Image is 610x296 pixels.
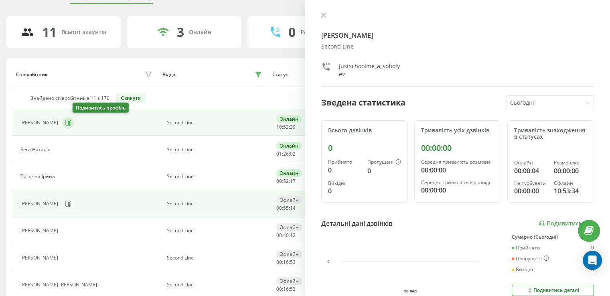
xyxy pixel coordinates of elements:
[167,282,264,288] div: Second Line
[283,232,289,239] span: 40
[167,201,264,207] div: Second Line
[290,259,296,266] span: 53
[321,97,405,109] div: Зведена статистика
[276,259,282,266] span: 00
[276,142,302,150] div: Онлайн
[276,205,296,211] div: : :
[30,95,109,101] div: Знайдено співробітників 11 з 170
[276,124,282,130] span: 10
[20,282,99,288] div: [PERSON_NAME] [PERSON_NAME]
[591,245,594,251] div: 0
[512,267,533,272] div: Вихідні
[527,287,579,294] div: Подивитись деталі
[591,267,594,272] div: 0
[512,234,594,240] div: Сумарно (Сьогодні)
[290,178,296,184] span: 17
[283,150,289,157] span: 26
[367,166,401,176] div: 0
[276,250,302,258] div: Офлайн
[512,255,549,262] div: Пропущені
[276,151,296,157] div: : :
[327,259,330,264] text: 0
[554,166,587,176] div: 00:00:00
[328,159,361,165] div: Прийнято
[421,165,494,175] div: 00:00:00
[328,143,401,153] div: 0
[276,286,282,292] span: 00
[276,169,302,177] div: Онлайн
[61,29,106,36] div: Всього акаунтів
[514,127,587,141] div: Тривалість знаходження в статусах
[367,159,401,166] div: Пропущені
[276,196,302,204] div: Офлайн
[290,286,296,292] span: 53
[321,219,393,228] div: Детальні дані дзвінків
[290,232,296,239] span: 12
[189,29,211,36] div: Онлайн
[512,245,540,251] div: Прийнято
[167,120,264,126] div: Second Line
[339,62,401,78] div: justschoolme_a_sobolyev
[276,277,302,285] div: Офлайн
[514,186,547,196] div: 00:00:00
[554,186,587,196] div: 10:53:34
[162,72,176,77] div: Відділ
[276,178,296,184] div: : :
[276,115,302,123] div: Онлайн
[20,120,60,126] div: [PERSON_NAME]
[514,160,547,166] div: Онлайн
[290,205,296,211] span: 14
[288,24,296,40] div: 0
[290,150,296,157] span: 02
[328,180,361,186] div: Вихідні
[276,178,282,184] span: 00
[20,228,60,233] div: [PERSON_NAME]
[42,24,57,40] div: 11
[404,289,417,293] text: 20 вер
[539,220,594,227] a: Подивитись звіт
[421,143,494,153] div: 00:00:00
[283,286,289,292] span: 16
[328,165,361,175] div: 0
[272,72,288,77] div: Статус
[283,205,289,211] span: 55
[167,228,264,233] div: Second Line
[20,147,53,152] div: Бега Наталія
[283,259,289,266] span: 16
[328,127,401,134] div: Всього дзвінків
[167,147,264,152] div: Second Line
[583,251,602,270] div: Open Intercom Messenger
[276,205,282,211] span: 00
[20,174,57,179] div: Тисячна Ірина
[421,180,494,185] div: Середня тривалість відповіді
[283,178,289,184] span: 52
[73,103,129,113] div: Подивитись профіль
[20,201,60,207] div: [PERSON_NAME]
[554,160,587,166] div: Розмовляє
[276,223,302,231] div: Офлайн
[421,127,494,134] div: Тривалість усіх дзвінків
[321,30,594,40] h4: [PERSON_NAME]
[290,124,296,130] span: 39
[554,180,587,186] div: Офлайн
[276,124,296,130] div: : :
[300,29,339,36] div: Розмовляють
[16,72,48,77] div: Співробітник
[167,174,264,179] div: Second Line
[167,255,264,261] div: Second Line
[276,286,296,292] div: : :
[276,260,296,265] div: : :
[276,150,282,157] span: 01
[328,186,361,196] div: 0
[116,93,145,103] button: Скинути
[514,166,547,176] div: 00:00:04
[421,185,494,195] div: 00:00:00
[321,43,594,50] div: Second Line
[512,285,594,296] button: Подивитись деталі
[421,159,494,165] div: Середня тривалість розмови
[283,124,289,130] span: 53
[276,233,296,238] div: : :
[514,180,547,186] div: Не турбувати
[20,255,60,261] div: [PERSON_NAME]
[177,24,184,40] div: 3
